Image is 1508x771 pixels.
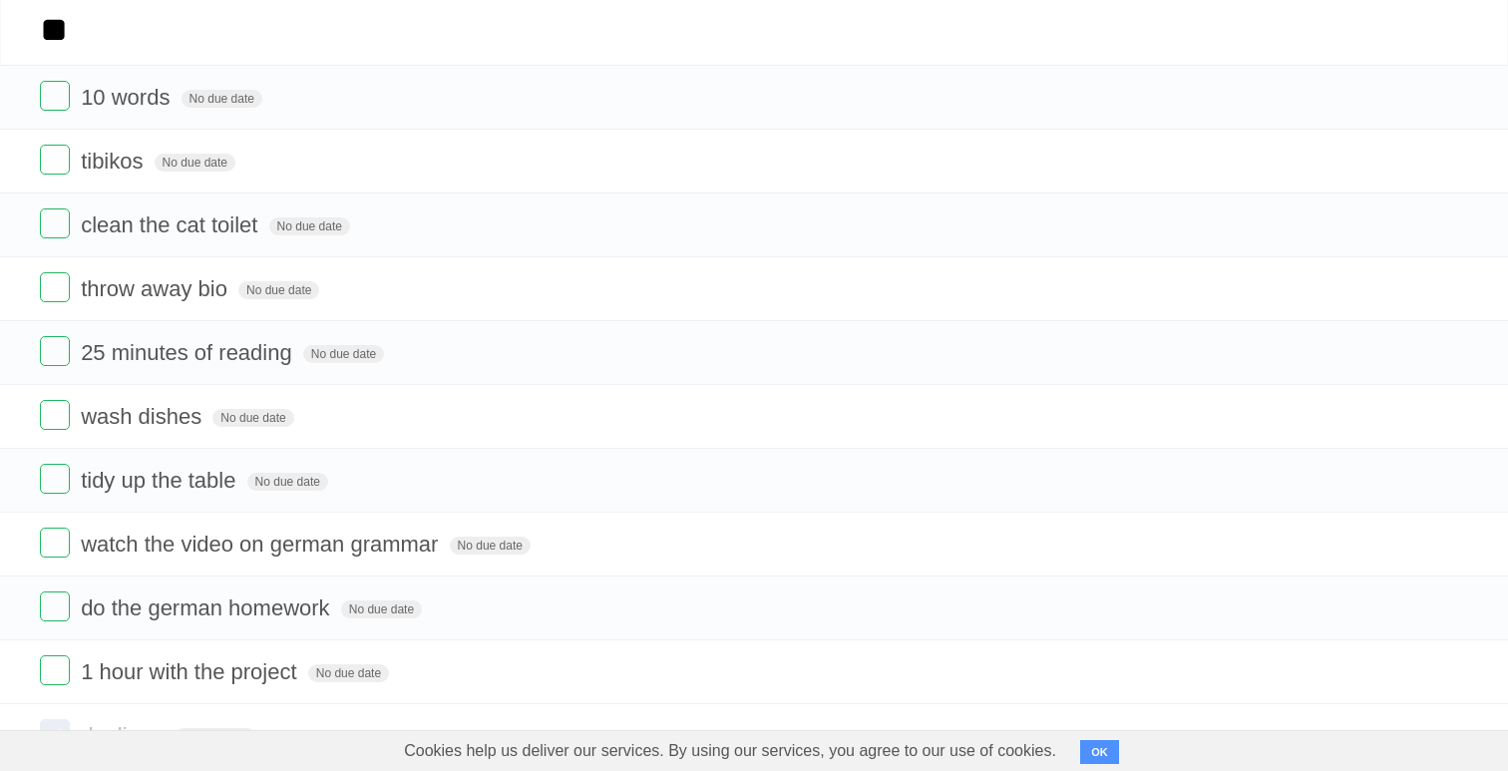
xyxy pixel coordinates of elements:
label: Done [40,272,70,302]
span: No due date [450,537,531,555]
span: 25 minutes of reading [81,340,297,365]
span: tidy up the table [81,468,240,493]
label: Done [40,528,70,558]
span: No due date [303,345,384,363]
span: 1 hour with the project [81,659,301,684]
span: No due date [212,409,293,427]
span: clean the cat toilet [81,212,262,237]
span: 10 words [81,85,175,110]
span: Cookies help us deliver our services. By using our services, you agree to our use of cookies. [384,731,1076,771]
span: tibikos [81,149,148,174]
span: No due date [182,90,262,108]
span: duolingo [81,723,169,748]
span: throw away bio [81,276,232,301]
span: do the german homework [81,595,334,620]
label: Done [40,400,70,430]
label: Done [40,719,70,749]
span: No due date [341,600,422,618]
button: OK [1080,740,1119,764]
span: No due date [238,281,319,299]
label: Done [40,464,70,494]
label: Done [40,655,70,685]
label: Done [40,81,70,111]
label: Done [40,208,70,238]
label: Done [40,145,70,175]
label: Done [40,336,70,366]
span: No due date [175,728,255,746]
span: wash dishes [81,404,206,429]
span: No due date [155,154,235,172]
span: watch the video on german grammar [81,532,443,557]
span: No due date [308,664,389,682]
label: Done [40,591,70,621]
span: No due date [269,217,350,235]
span: No due date [247,473,328,491]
